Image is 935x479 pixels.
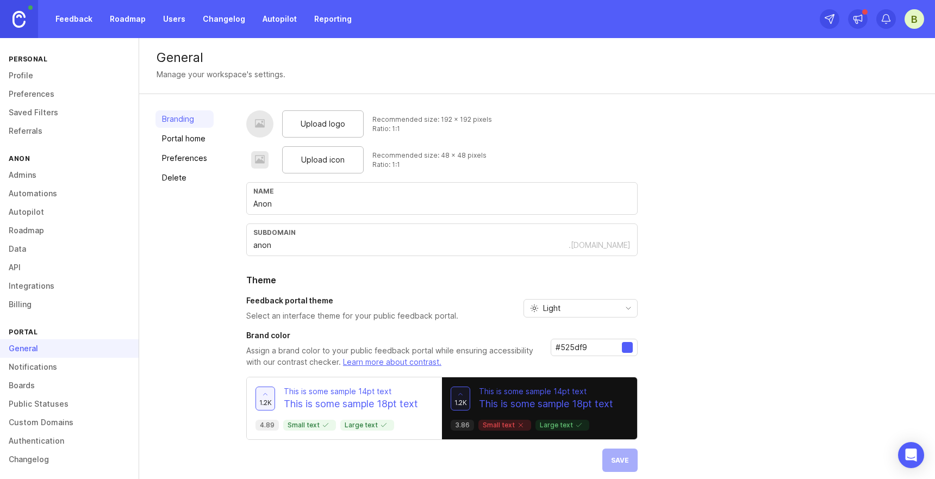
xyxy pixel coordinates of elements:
[155,110,214,128] a: Branding
[196,9,252,29] a: Changelog
[898,442,924,468] div: Open Intercom Messenger
[569,240,631,251] div: .[DOMAIN_NAME]
[301,154,345,166] span: Upload icon
[455,421,470,430] p: 3.86
[157,69,285,80] div: Manage your workspace's settings.
[451,387,470,410] button: 1.2k
[253,228,631,237] div: subdomain
[155,130,214,147] a: Portal home
[155,169,214,186] a: Delete
[479,397,613,411] p: This is some sample 18pt text
[259,398,272,407] span: 1.2k
[13,11,26,28] img: Canny Home
[345,421,390,430] p: Large text
[253,187,631,195] div: Name
[246,295,458,306] h3: Feedback portal theme
[157,51,918,64] div: General
[479,386,613,397] p: This is some sample 14pt text
[284,397,418,411] p: This is some sample 18pt text
[620,304,637,313] svg: toggle icon
[372,160,487,169] div: Ratio: 1:1
[543,302,560,314] span: Light
[905,9,924,29] button: B
[155,150,214,167] a: Preferences
[301,118,345,130] span: Upload logo
[284,386,418,397] p: This is some sample 14pt text
[49,9,99,29] a: Feedback
[372,115,492,124] div: Recommended size: 192 x 192 pixels
[454,398,467,407] span: 1.2k
[288,421,332,430] p: Small text
[523,299,638,318] div: toggle menu
[255,387,275,410] button: 1.2k
[372,124,492,133] div: Ratio: 1:1
[103,9,152,29] a: Roadmap
[483,421,527,430] p: Small text
[256,9,303,29] a: Autopilot
[540,421,585,430] p: Large text
[260,421,275,430] p: 4.89
[343,357,441,366] a: Learn more about contrast.
[246,330,542,341] h3: Brand color
[308,9,358,29] a: Reporting
[530,304,539,313] svg: prefix icon Sun
[246,310,458,321] p: Select an interface theme for your public feedback portal.
[372,151,487,160] div: Recommended size: 48 x 48 pixels
[246,345,542,368] p: Assign a brand color to your public feedback portal while ensuring accessibility with our contras...
[246,273,638,287] h2: Theme
[157,9,192,29] a: Users
[253,239,569,251] input: Subdomain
